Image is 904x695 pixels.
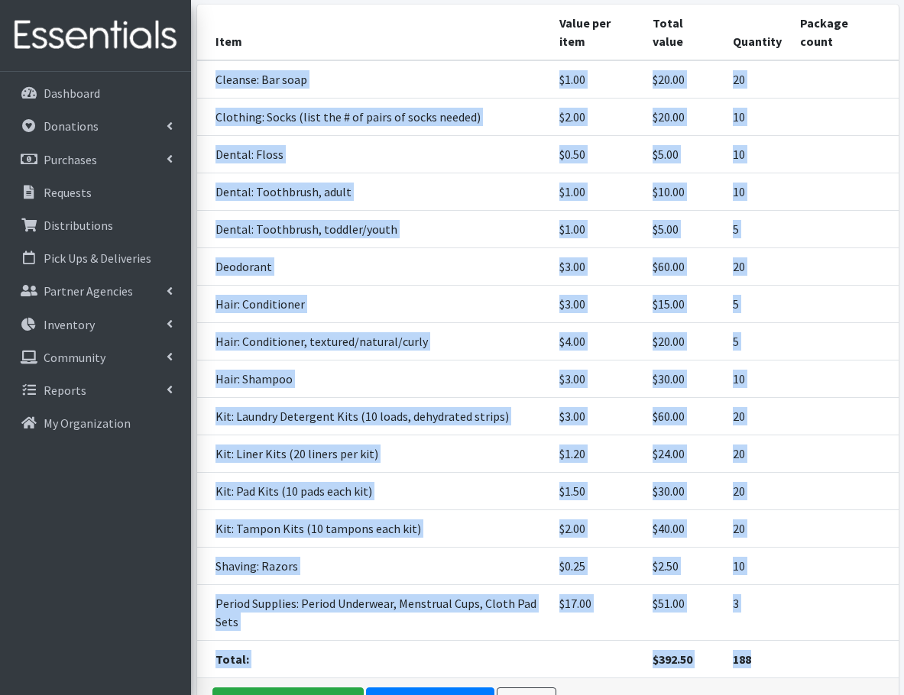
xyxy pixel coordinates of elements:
a: Community [6,342,185,373]
td: 20 [724,398,791,435]
a: Purchases [6,144,185,175]
td: Period Supplies: Period Underwear, Menstrual Cups, Cloth Pad Sets [197,585,550,641]
td: $20.00 [643,99,723,136]
td: Hair: Shampoo [197,360,550,398]
td: 20 [724,510,791,548]
td: Kit: Tampon Kits (10 tampons each kit) [197,510,550,548]
td: $40.00 [643,510,723,548]
strong: Total: [215,651,249,667]
a: Pick Ups & Deliveries [6,243,185,273]
p: Community [44,350,105,365]
td: $30.00 [643,473,723,510]
p: Donations [44,118,99,134]
strong: 188 [733,651,751,667]
td: $2.00 [550,99,643,136]
a: Reports [6,375,185,406]
td: 5 [724,211,791,248]
td: $30.00 [643,360,723,398]
td: 20 [724,60,791,99]
a: Donations [6,111,185,141]
td: $20.00 [643,323,723,360]
td: $0.25 [550,548,643,585]
p: Reports [44,383,86,398]
td: $1.00 [550,173,643,211]
p: Dashboard [44,86,100,101]
td: 10 [724,136,791,173]
td: Dental: Floss [197,136,550,173]
th: Quantity [724,5,791,60]
td: 10 [724,360,791,398]
td: 10 [724,99,791,136]
td: $10.00 [643,173,723,211]
th: Value per item [550,5,643,60]
td: $3.00 [550,248,643,286]
td: 20 [724,473,791,510]
td: $17.00 [550,585,643,641]
p: Purchases [44,152,97,167]
td: 20 [724,248,791,286]
td: Dental: Toothbrush, toddler/youth [197,211,550,248]
td: $1.00 [550,211,643,248]
td: Cleanse: Bar soap [197,60,550,99]
td: Hair: Conditioner [197,286,550,323]
td: 10 [724,173,791,211]
td: $1.20 [550,435,643,473]
a: My Organization [6,408,185,438]
td: $15.00 [643,286,723,323]
a: Inventory [6,309,185,340]
th: Total value [643,5,723,60]
th: Package count [791,5,899,60]
th: Item [197,5,550,60]
td: Hair: Conditioner, textured/natural/curly [197,323,550,360]
td: $0.50 [550,136,643,173]
strong: $392.50 [653,651,692,667]
td: $20.00 [643,60,723,99]
p: Distributions [44,218,113,233]
td: $3.00 [550,398,643,435]
td: 5 [724,286,791,323]
a: Distributions [6,210,185,241]
td: $1.00 [550,60,643,99]
td: $60.00 [643,398,723,435]
td: $3.00 [550,286,643,323]
td: 20 [724,435,791,473]
td: $4.00 [550,323,643,360]
td: Clothing: Socks (list the # of pairs of socks needed) [197,99,550,136]
td: 10 [724,548,791,585]
a: Requests [6,177,185,208]
td: Kit: Laundry Detergent Kits (10 loads, dehydrated strips) [197,398,550,435]
a: Dashboard [6,78,185,108]
a: Partner Agencies [6,276,185,306]
p: Requests [44,185,92,200]
td: $24.00 [643,435,723,473]
td: Deodorant [197,248,550,286]
td: $5.00 [643,136,723,173]
p: Partner Agencies [44,283,133,299]
td: $3.00 [550,360,643,398]
td: Dental: Toothbrush, adult [197,173,550,211]
td: $60.00 [643,248,723,286]
td: $51.00 [643,585,723,641]
p: My Organization [44,415,131,431]
img: HumanEssentials [6,10,185,61]
td: Shaving: Razors [197,548,550,585]
td: 3 [724,585,791,641]
td: Kit: Pad Kits (10 pads each kit) [197,473,550,510]
td: $5.00 [643,211,723,248]
td: $2.00 [550,510,643,548]
td: $1.50 [550,473,643,510]
td: $2.50 [643,548,723,585]
td: Kit: Liner Kits (20 liners per kit) [197,435,550,473]
td: 5 [724,323,791,360]
p: Inventory [44,317,95,332]
p: Pick Ups & Deliveries [44,251,151,266]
